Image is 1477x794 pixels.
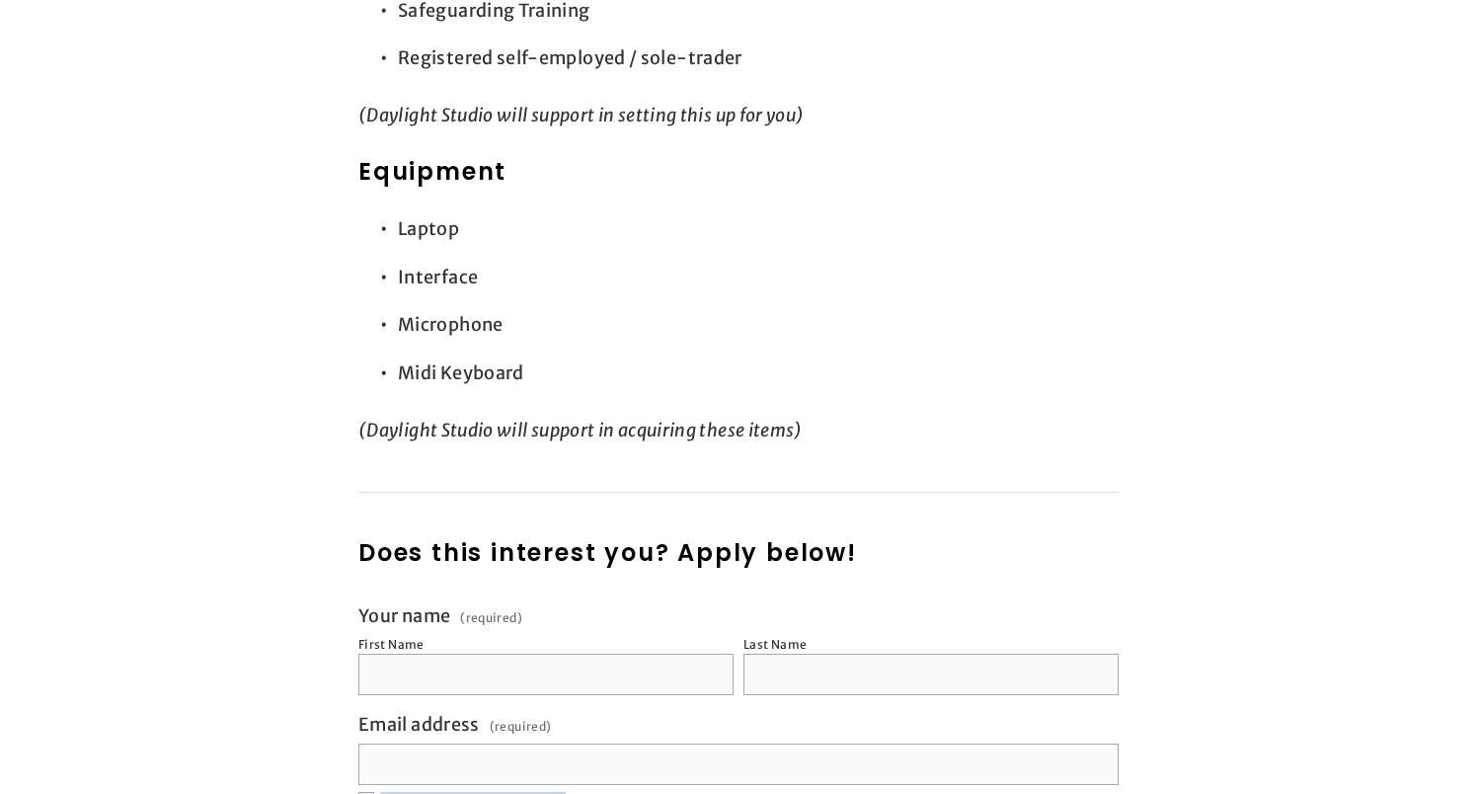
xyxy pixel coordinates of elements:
em: (Daylight Studio will support in acquiring these items) [358,419,803,441]
p: Microphone [398,305,1119,345]
p: Registered self-employed / sole-trader [398,39,1119,78]
h2: Equipment [358,154,1119,190]
h2: Does this interest you? Apply below! [358,535,1119,571]
span: Email address [358,713,480,736]
p: Laptop [398,209,1119,249]
span: Your name [358,604,450,627]
div: First Name [358,637,425,652]
p: Midi Keyboard [398,354,1119,393]
span: (required) [490,713,552,740]
em: (Daylight Studio will support in setting this up for you) [358,104,805,126]
span: (required) [460,612,522,624]
p: Interface [398,258,1119,297]
div: Last Name [743,637,807,652]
